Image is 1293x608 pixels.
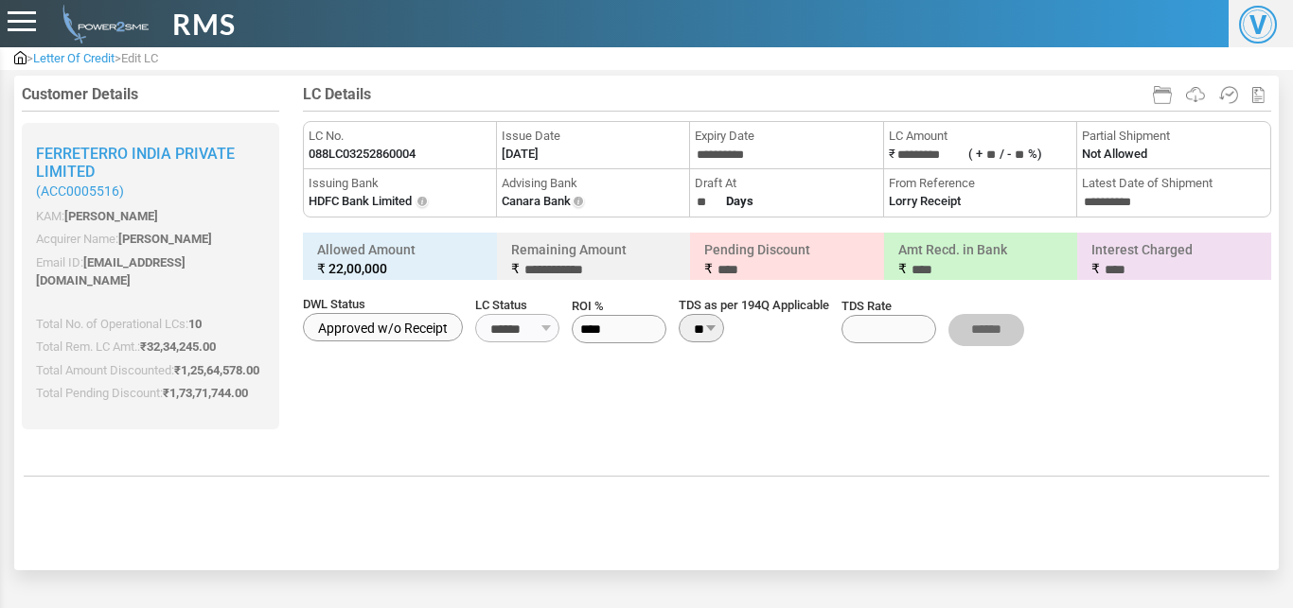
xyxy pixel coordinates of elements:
span: LC Status [475,296,559,315]
img: admin [55,5,149,43]
span: Partial Shipment [1082,127,1266,146]
h6: Pending Discount [695,237,879,283]
span: RMS [172,3,236,45]
h6: Interest Charged [1082,237,1266,283]
p: Total Amount Discounted: [36,361,265,380]
span: LC Amount [889,127,1072,146]
span: Draft At [695,174,877,193]
span: Issue Date [502,127,684,146]
h6: Remaining Amount [502,237,686,283]
span: LC No. [309,127,491,146]
p: KAM: [36,207,265,226]
h4: LC Details [303,85,1271,103]
img: admin [14,51,27,64]
h6: Allowed Amount [308,237,492,281]
span: TDS as per 194Q Applicable [679,296,829,315]
label: ( + / - %) [968,147,1042,161]
input: ( +/ -%) [1011,145,1028,165]
span: Advising Bank [502,174,684,193]
p: Total No. of Operational LCs: [36,315,265,334]
small: (ACC0005516) [36,183,265,200]
span: ₹ [898,261,907,276]
p: Total Pending Discount: [36,384,265,403]
li: ₹ [884,122,1077,169]
span: ₹ [140,339,216,354]
img: Info [571,195,586,210]
h6: Amt Recd. in Bank [889,237,1073,283]
span: ROI % [572,297,666,316]
span: Issuing Bank [309,174,491,193]
label: HDFC Bank Limited [309,192,412,211]
label: Approved w/o Receipt [303,313,463,341]
span: ₹ [163,386,248,400]
p: Total Rem. LC Amt.: [36,338,265,356]
span: 32,34,245.00 [147,339,216,354]
strong: Days [726,194,753,208]
label: 088LC03252860004 [309,145,416,164]
span: Expiry Date [695,127,877,146]
span: ₹ [174,363,259,377]
span: ₹ [511,261,520,276]
p: Email ID: [36,253,265,290]
span: V [1239,6,1277,43]
span: ₹ [1091,261,1100,276]
span: TDS Rate [841,297,936,316]
small: ₹ 22,00,000 [317,259,483,278]
span: 1,73,71,744.00 [169,386,248,400]
span: [EMAIL_ADDRESS][DOMAIN_NAME] [36,255,186,288]
input: ( +/ -%) [983,145,1000,165]
span: From Reference [889,174,1072,193]
label: Canara Bank [502,192,571,211]
label: Lorry Receipt [889,192,961,211]
h2: Ferreterro India Private Limited [36,145,265,200]
p: Acquirer Name: [36,230,265,249]
span: [PERSON_NAME] [118,232,212,246]
span: ₹ [704,261,713,276]
img: Info [415,195,430,210]
span: [PERSON_NAME] [64,209,158,223]
span: Edit LC [121,51,158,65]
span: 1,25,64,578.00 [181,363,259,377]
h4: Customer Details [22,85,279,103]
label: Not Allowed [1082,145,1147,164]
span: DWL Status [303,295,463,314]
span: Latest Date of Shipment [1082,174,1266,193]
span: 10 [188,317,202,331]
span: Letter Of Credit [33,51,115,65]
label: [DATE] [502,145,539,164]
